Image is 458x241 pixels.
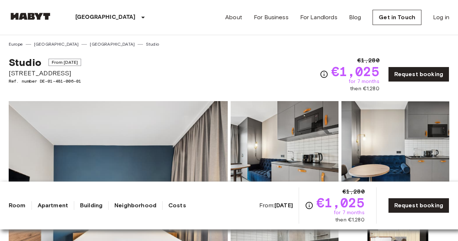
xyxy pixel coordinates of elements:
a: Building [80,201,102,210]
span: for 7 months [349,78,379,85]
img: Habyt [9,13,52,20]
a: Request booking [388,67,449,82]
a: For Business [254,13,289,22]
span: €1,025 [331,65,379,78]
span: From [DATE] [49,59,81,66]
a: [GEOGRAPHIC_DATA] [90,41,135,47]
a: Europe [9,41,23,47]
a: Studio [146,41,159,47]
a: For Landlords [300,13,337,22]
span: €1,280 [357,56,379,65]
img: Picture of unit DE-01-481-006-01 [231,101,339,196]
a: Room [9,201,26,210]
span: then €1,280 [335,216,365,224]
a: Neighborhood [114,201,156,210]
a: Blog [349,13,361,22]
span: €1,025 [316,196,365,209]
b: [DATE] [274,202,293,209]
span: Ref. number DE-01-481-006-01 [9,78,81,84]
a: About [225,13,242,22]
a: Costs [168,201,186,210]
span: From: [259,201,293,209]
span: [STREET_ADDRESS] [9,68,81,78]
a: Request booking [388,198,449,213]
a: Get in Touch [373,10,421,25]
svg: Check cost overview for full price breakdown. Please note that discounts apply to new joiners onl... [305,201,314,210]
a: Apartment [38,201,68,210]
p: [GEOGRAPHIC_DATA] [75,13,136,22]
svg: Check cost overview for full price breakdown. Please note that discounts apply to new joiners onl... [320,70,328,79]
span: for 7 months [334,209,365,216]
span: €1,280 [343,187,365,196]
img: Picture of unit DE-01-481-006-01 [341,101,449,196]
span: Studio [9,56,41,68]
span: then €1,280 [350,85,379,92]
a: Log in [433,13,449,22]
a: [GEOGRAPHIC_DATA] [34,41,79,47]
